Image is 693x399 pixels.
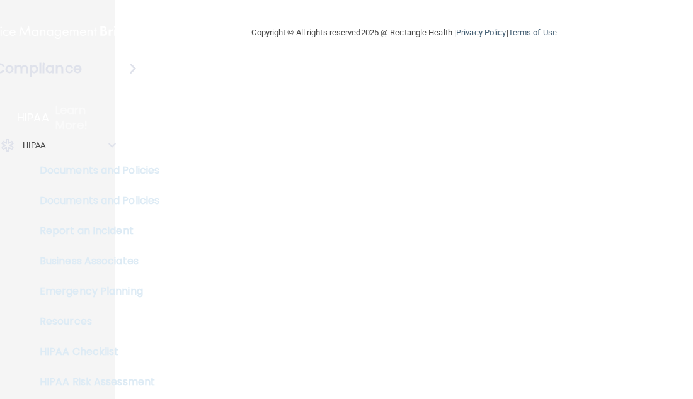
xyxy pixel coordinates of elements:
p: HIPAA [17,110,49,125]
p: Documents and Policies [8,164,180,177]
a: Privacy Policy [456,28,506,37]
p: HIPAA [23,138,46,153]
p: HIPAA Checklist [8,346,180,358]
p: HIPAA Risk Assessment [8,376,180,388]
p: Documents and Policies [8,194,180,207]
p: Emergency Planning [8,285,180,298]
p: Business Associates [8,255,180,267]
p: Resources [8,315,180,328]
p: Learn More! [55,103,117,133]
p: Report an Incident [8,225,180,237]
div: Copyright © All rights reserved 2025 @ Rectangle Health | | [175,13,634,53]
a: Terms of Use [508,28,557,37]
